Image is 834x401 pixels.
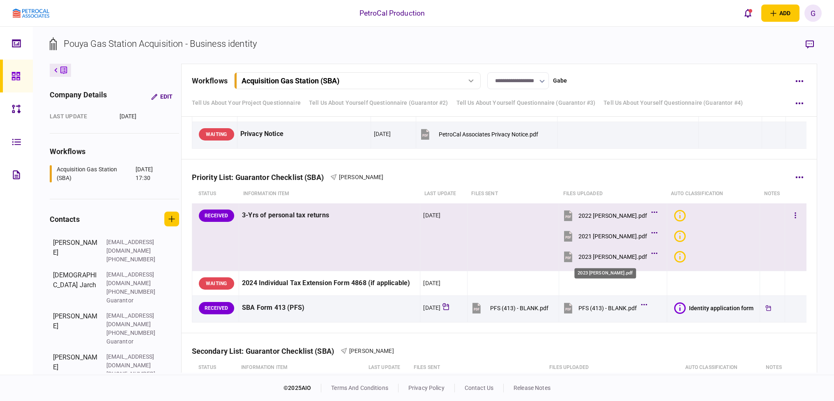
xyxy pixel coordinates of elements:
div: Guarantor [106,296,160,305]
a: Tell Us About Yourself Questionnaire (Guarantor #4) [604,99,743,107]
div: Gabe [553,76,567,85]
div: [PERSON_NAME] [53,353,98,387]
div: Identity application form [689,305,753,311]
a: Tell Us About Your Project Questionnaire [192,99,301,107]
div: Tickler available [763,303,774,313]
div: workflows [192,75,228,86]
button: PetroCal Associates Privacy Notice.pdf [419,125,538,143]
div: Guarantor [106,337,160,346]
div: Privacy Notice [240,125,368,143]
th: notes [760,184,785,203]
div: PetroCal Associates Privacy Notice.pdf [439,131,538,138]
button: Bad quality [674,210,689,221]
a: Tell Us About Yourself Questionnaire (Guarantor #2) [309,99,448,107]
th: notes [762,358,786,377]
div: SBA Form 413 (PFS) [242,299,417,317]
th: auto classification [667,184,760,203]
button: PFS (413) - BLANK.pdf [470,299,548,317]
div: RECEIVED [199,302,234,314]
div: 2023 PEDRAN ZARABIAN.pdf [578,254,647,260]
div: RECEIVED [199,210,234,222]
button: PFS (413) - BLANK.pdf [562,299,645,317]
div: company details [50,89,107,104]
div: [PHONE_NUMBER] [106,288,160,296]
div: [EMAIL_ADDRESS][DOMAIN_NAME] [106,311,160,329]
a: terms and conditions [331,385,388,391]
div: WAITING [199,128,234,141]
div: PetroCal Production [359,8,425,18]
button: 2022 PEDRAM ZARABIAN.pdf [562,206,655,225]
th: Files uploaded [545,358,681,377]
div: 2022 PEDRAM ZARABIAN.pdf [578,212,647,219]
div: 2023 [PERSON_NAME].pdf [574,268,636,279]
button: Bad quality [674,230,689,242]
th: Information item [239,184,420,203]
div: [PERSON_NAME] [53,311,98,346]
div: WAITING [199,277,234,290]
th: last update [364,358,410,377]
th: Information item [237,358,364,377]
a: release notes [514,385,551,391]
div: contacts [50,214,80,225]
a: Tell Us About Yourself Questionnaire (Guarantor #3) [456,99,596,107]
th: last update [420,184,467,203]
a: privacy policy [408,385,445,391]
div: [DATE] [423,211,440,219]
div: PFS (413) - BLANK.pdf [578,305,637,311]
div: Acquisition Gas Station (SBA) [57,165,134,182]
div: [DATE] [423,279,440,287]
span: [PERSON_NAME] [339,174,384,180]
div: [EMAIL_ADDRESS][DOMAIN_NAME] [106,238,160,255]
div: [DATE] [423,304,440,312]
div: [EMAIL_ADDRESS][DOMAIN_NAME] [106,353,160,370]
th: status [192,184,239,203]
div: Secondary List: Guarantor Checklist (SBA) [192,347,341,355]
div: [DATE] [374,130,391,138]
img: client company logo [13,9,49,18]
div: Priority List: Guarantor Checklist (SBA) [192,173,330,182]
div: [PERSON_NAME] [53,238,98,264]
button: Bad quality [674,251,689,263]
div: 2024 Individual Tax Extension Form 4868 (if applicable) [242,274,417,293]
div: workflows [50,146,179,157]
div: © 2025 AIO [283,384,321,392]
th: status [192,358,237,377]
div: [DEMOGRAPHIC_DATA] Jarch [53,270,98,305]
button: G [804,5,822,22]
div: Bad quality [674,210,686,221]
a: contact us [465,385,493,391]
th: files sent [467,184,559,203]
span: [PERSON_NAME] [349,348,394,354]
div: [DATE] 17:30 [136,165,168,182]
th: auto classification [681,358,762,377]
button: open adding identity options [761,5,799,22]
div: Bad quality [674,251,686,263]
div: 3-Yrs of personal tax returns [242,206,417,225]
div: PFS (413) - BLANK.pdf [490,305,548,311]
div: [EMAIL_ADDRESS][DOMAIN_NAME] [106,270,160,288]
button: 2021 PEDERAM ZARABIAN.pdf [562,227,655,245]
div: [PHONE_NUMBER] [106,370,160,378]
th: Files uploaded [559,184,667,203]
button: 2023 PEDRAN ZARABIAN.pdf [562,247,655,266]
button: open notifications list [739,5,756,22]
div: [PHONE_NUMBER] [106,329,160,337]
button: Acquisition Gas Station (SBA) [234,72,481,89]
div: Pouya Gas Station Acquisition - Business identity [64,37,257,51]
th: files sent [410,358,545,377]
button: Edit [145,89,179,104]
div: last update [50,112,111,121]
div: Bad quality [674,230,686,242]
div: 2021 PEDERAM ZARABIAN.pdf [578,233,647,240]
div: Acquisition Gas Station (SBA) [242,76,339,85]
div: [PHONE_NUMBER] [106,255,160,264]
button: Identity application form [674,302,753,314]
a: Acquisition Gas Station (SBA)[DATE] 17:30 [50,165,169,182]
div: [DATE] [120,112,179,121]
